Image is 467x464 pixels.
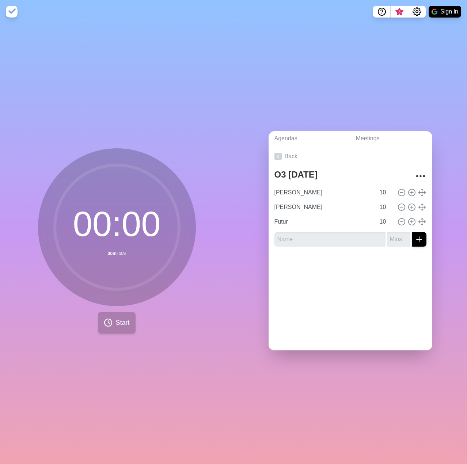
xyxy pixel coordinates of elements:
input: Mins [387,232,410,247]
input: Name [272,185,375,200]
img: google logo [432,9,437,15]
button: More [413,169,428,183]
input: Name [274,232,386,247]
input: Mins [377,214,394,229]
img: timeblocks logo [6,6,18,18]
input: Name [272,200,375,214]
a: Meetings [350,131,432,146]
input: Mins [377,200,394,214]
button: Settings [408,6,426,18]
button: Sign in [429,6,461,18]
span: Start [115,318,129,328]
input: Name [272,214,375,229]
a: Agendas [269,131,350,146]
button: Help [373,6,391,18]
button: Start [98,312,135,334]
input: Mins [377,185,394,200]
button: What’s new [391,6,408,18]
span: 3 [396,9,402,15]
a: Back [269,146,432,167]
